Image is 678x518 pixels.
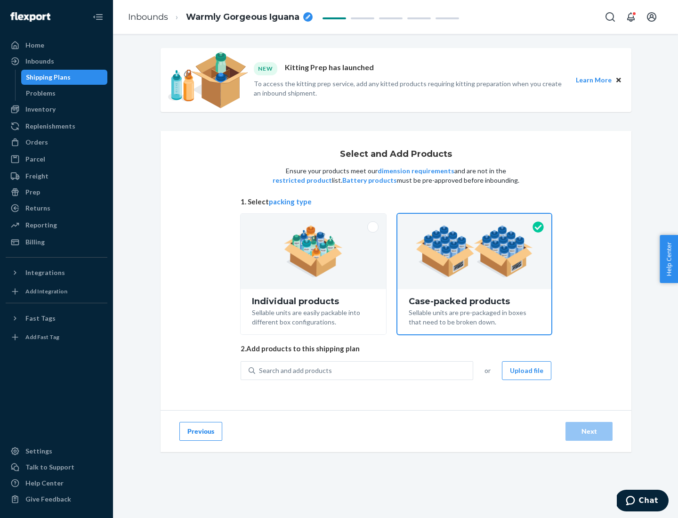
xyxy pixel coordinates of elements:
[25,220,57,230] div: Reporting
[241,344,551,354] span: 2. Add products to this shipping plan
[25,494,71,504] div: Give Feedback
[576,75,612,85] button: Learn More
[284,226,343,277] img: individual-pack.facf35554cb0f1810c75b2bd6df2d64e.png
[273,176,332,185] button: restricted product
[25,462,74,472] div: Talk to Support
[6,102,107,117] a: Inventory
[21,86,108,101] a: Problems
[6,460,107,475] button: Talk to Support
[6,119,107,134] a: Replenishments
[416,226,533,277] img: case-pack.59cecea509d18c883b923b81aeac6d0b.png
[25,187,40,197] div: Prep
[259,366,332,375] div: Search and add products
[573,427,605,436] div: Next
[6,54,107,69] a: Inbounds
[25,105,56,114] div: Inventory
[502,361,551,380] button: Upload file
[252,306,375,327] div: Sellable units are easily packable into different box configurations.
[252,297,375,306] div: Individual products
[25,333,59,341] div: Add Fast Tag
[25,121,75,131] div: Replenishments
[6,492,107,507] button: Give Feedback
[6,476,107,491] a: Help Center
[617,490,669,513] iframe: Opens a widget where you can chat to one of our agents
[6,38,107,53] a: Home
[6,201,107,216] a: Returns
[6,218,107,233] a: Reporting
[179,422,222,441] button: Previous
[6,311,107,326] button: Fast Tags
[660,235,678,283] button: Help Center
[241,197,551,207] span: 1. Select
[6,330,107,345] a: Add Fast Tag
[25,40,44,50] div: Home
[378,166,454,176] button: dimension requirements
[21,70,108,85] a: Shipping Plans
[565,422,613,441] button: Next
[25,203,50,213] div: Returns
[269,197,312,207] button: packing type
[6,444,107,459] a: Settings
[6,284,107,299] a: Add Integration
[186,11,299,24] span: Warmly Gorgeous Iguana
[6,135,107,150] a: Orders
[621,8,640,26] button: Open notifications
[25,478,64,488] div: Help Center
[6,265,107,280] button: Integrations
[613,75,624,85] button: Close
[409,306,540,327] div: Sellable units are pre-packaged in boxes that need to be broken down.
[340,150,452,159] h1: Select and Add Products
[6,152,107,167] a: Parcel
[25,446,52,456] div: Settings
[89,8,107,26] button: Close Navigation
[25,171,48,181] div: Freight
[25,237,45,247] div: Billing
[6,235,107,250] a: Billing
[6,169,107,184] a: Freight
[254,79,567,98] p: To access the kitting prep service, add any kitted products requiring kitting preparation when yo...
[121,3,320,31] ol: breadcrumbs
[10,12,50,22] img: Flexport logo
[254,62,277,75] div: NEW
[642,8,661,26] button: Open account menu
[128,12,168,22] a: Inbounds
[25,314,56,323] div: Fast Tags
[25,138,48,147] div: Orders
[342,176,397,185] button: Battery products
[25,57,54,66] div: Inbounds
[26,89,56,98] div: Problems
[484,366,491,375] span: or
[285,62,374,75] p: Kitting Prep has launched
[26,73,71,82] div: Shipping Plans
[601,8,620,26] button: Open Search Box
[25,154,45,164] div: Parcel
[6,185,107,200] a: Prep
[409,297,540,306] div: Case-packed products
[272,166,520,185] p: Ensure your products meet our and are not in the list. must be pre-approved before inbounding.
[25,287,67,295] div: Add Integration
[25,268,65,277] div: Integrations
